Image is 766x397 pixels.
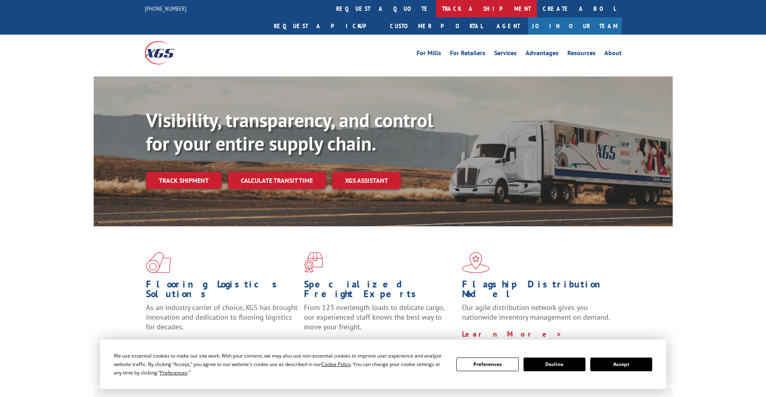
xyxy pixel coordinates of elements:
[526,50,559,59] a: Advantages
[321,361,351,368] span: Cookie Policy
[228,172,326,189] a: Calculate transit time
[146,108,433,156] b: Visibility, transparency, and control for your entire supply chain.
[304,303,456,339] p: From 123 overlength loads to delicate cargo, our experienced staff knows the best way to move you...
[462,279,614,303] h1: Flagship Distribution Model
[146,252,171,273] img: xgs-icon-total-supply-chain-intelligence-red
[489,17,528,35] a: Agent
[146,339,246,348] a: Learn More >
[332,172,401,189] a: XGS ASSISTANT
[304,252,323,273] img: xgs-icon-focused-on-flooring-red
[528,17,622,35] a: Join Our Team
[146,303,298,331] span: As an industry carrier of choice, XGS has brought innovation and dedication to flooring logistics...
[146,279,298,303] h1: Flooring Logistics Solutions
[160,369,187,376] span: Preferences
[304,339,404,348] a: Learn More >
[462,303,610,322] span: Our agile distribution network gives you nationwide inventory management on demand.
[462,252,490,273] img: xgs-icon-flagship-distribution-model-red
[590,358,652,371] button: Accept
[304,279,456,303] h1: Specialized Freight Experts
[100,339,666,389] div: Cookie Consent Prompt
[494,50,517,59] a: Services
[604,50,622,59] a: About
[384,17,489,35] a: Customer Portal
[145,4,187,12] a: [PHONE_NUMBER]
[524,358,585,371] button: Decline
[114,352,447,377] div: We use essential cookies to make our site work. With your consent, we may also use non-essential ...
[450,50,485,59] a: For Retailers
[268,17,384,35] a: Request a pickup
[567,50,596,59] a: Resources
[146,172,222,189] a: Track shipment
[456,358,518,371] button: Preferences
[417,50,441,59] a: For Mills
[462,329,562,339] a: Learn More >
